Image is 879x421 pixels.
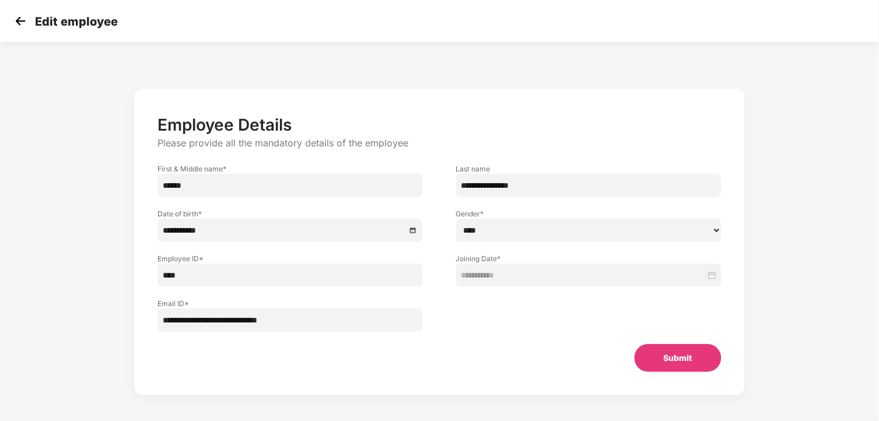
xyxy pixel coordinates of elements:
[157,299,423,308] label: Email ID
[157,164,423,174] label: First & Middle name
[456,164,722,174] label: Last name
[157,115,722,135] p: Employee Details
[635,344,722,372] button: Submit
[12,12,29,30] img: svg+xml;base64,PHN2ZyB4bWxucz0iaHR0cDovL3d3dy53My5vcmcvMjAwMC9zdmciIHdpZHRoPSIzMCIgaGVpZ2h0PSIzMC...
[157,137,722,149] p: Please provide all the mandatory details of the employee
[456,209,722,219] label: Gender
[157,209,423,219] label: Date of birth
[456,254,722,264] label: Joining Date
[157,254,423,264] label: Employee ID
[35,15,118,29] p: Edit employee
